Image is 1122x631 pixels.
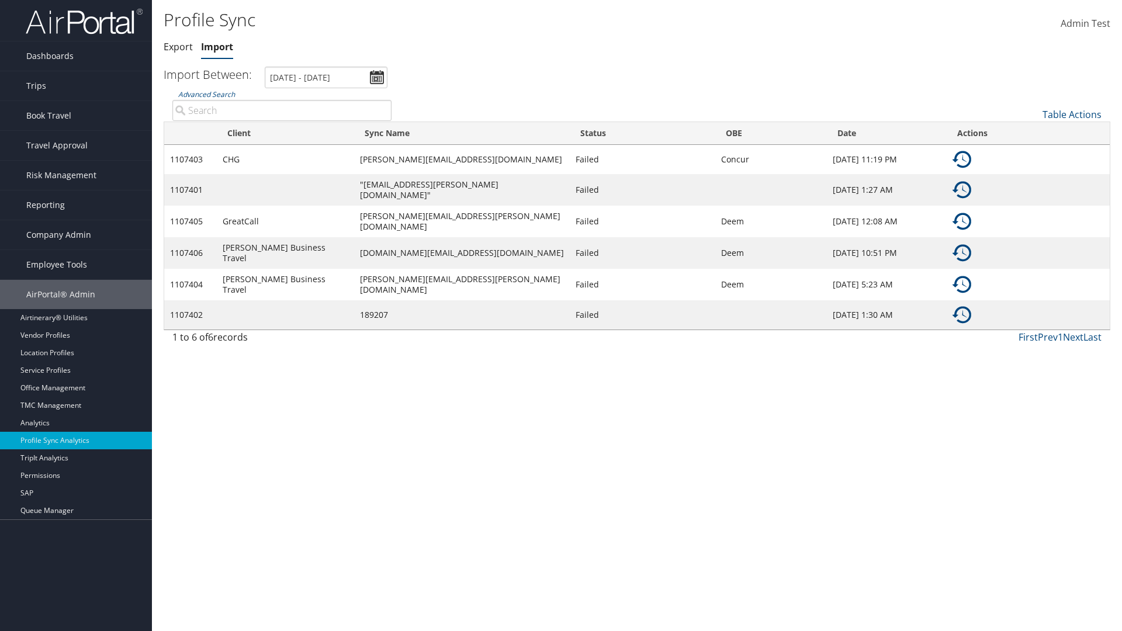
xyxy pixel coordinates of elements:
[354,269,570,300] td: [PERSON_NAME][EMAIL_ADDRESS][PERSON_NAME][DOMAIN_NAME]
[1063,331,1083,344] a: Next
[1058,331,1063,344] a: 1
[217,206,354,237] td: GreatCall
[178,89,235,99] a: Advanced Search
[201,40,233,53] a: Import
[953,244,971,262] img: ta-history.png
[715,145,827,174] td: Concur
[953,308,971,320] a: Details
[715,237,827,269] td: Deem
[26,101,71,130] span: Book Travel
[570,237,715,269] td: Failed
[570,174,715,206] td: Failed
[164,145,217,174] td: 1107403
[164,174,217,206] td: 1107401
[953,153,971,164] a: Details
[26,280,95,309] span: AirPortal® Admin
[172,330,392,350] div: 1 to 6 of records
[715,122,827,145] th: OBE: activate to sort column ascending
[953,181,971,199] img: ta-history.png
[354,237,570,269] td: [DOMAIN_NAME][EMAIL_ADDRESS][DOMAIN_NAME]
[953,275,971,294] img: ta-history.png
[26,8,143,35] img: airportal-logo.png
[1083,331,1102,344] a: Last
[827,300,947,330] td: [DATE] 1:30 AM
[827,237,947,269] td: [DATE] 10:51 PM
[26,41,74,71] span: Dashboards
[1043,108,1102,121] a: Table Actions
[354,145,570,174] td: [PERSON_NAME][EMAIL_ADDRESS][DOMAIN_NAME]
[217,145,354,174] td: CHG
[354,122,570,145] th: Sync Name: activate to sort column ascending
[164,40,193,53] a: Export
[953,247,971,258] a: Details
[26,161,96,190] span: Risk Management
[953,215,971,226] a: Details
[26,71,46,100] span: Trips
[570,300,715,330] td: Failed
[953,183,971,195] a: Details
[953,150,971,169] img: ta-history.png
[265,67,387,88] input: [DATE] - [DATE]
[827,122,947,145] th: Date: activate to sort column ascending
[1019,331,1038,344] a: First
[217,122,354,145] th: Client: activate to sort column ascending
[217,269,354,300] td: [PERSON_NAME] Business Travel
[172,100,392,121] input: Advanced Search
[1038,331,1058,344] a: Prev
[827,269,947,300] td: [DATE] 5:23 AM
[953,306,971,324] img: ta-history.png
[715,269,827,300] td: Deem
[1061,6,1110,42] a: Admin Test
[26,190,65,220] span: Reporting
[715,206,827,237] td: Deem
[570,122,715,145] th: Status: activate to sort column descending
[570,269,715,300] td: Failed
[164,237,217,269] td: 1107406
[827,145,947,174] td: [DATE] 11:19 PM
[26,250,87,279] span: Employee Tools
[570,206,715,237] td: Failed
[953,278,971,289] a: Details
[164,300,217,330] td: 1107402
[354,300,570,330] td: 189207
[164,269,217,300] td: 1107404
[217,237,354,269] td: [PERSON_NAME] Business Travel
[26,131,88,160] span: Travel Approval
[570,145,715,174] td: Failed
[827,174,947,206] td: [DATE] 1:27 AM
[1061,17,1110,30] span: Admin Test
[164,8,795,32] h1: Profile Sync
[164,206,217,237] td: 1107405
[164,67,252,82] h3: Import Between:
[827,206,947,237] td: [DATE] 12:08 AM
[208,331,213,344] span: 6
[354,206,570,237] td: [PERSON_NAME][EMAIL_ADDRESS][PERSON_NAME][DOMAIN_NAME]
[26,220,91,249] span: Company Admin
[947,122,1110,145] th: Actions
[354,174,570,206] td: "[EMAIL_ADDRESS][PERSON_NAME][DOMAIN_NAME]"
[953,212,971,231] img: ta-history.png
